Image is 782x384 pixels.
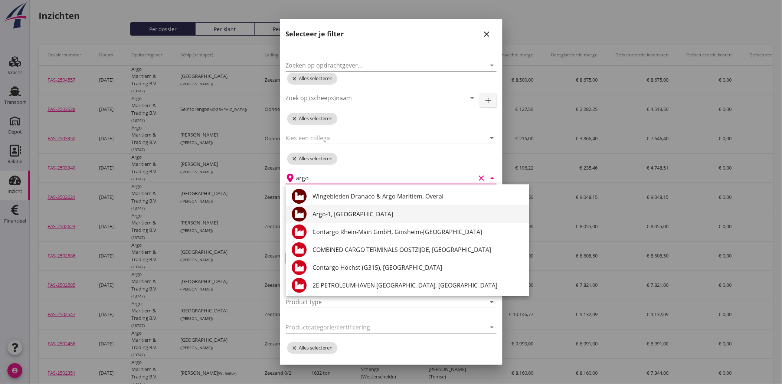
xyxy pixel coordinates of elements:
[313,210,523,219] div: Argo-1, [GEOGRAPHIC_DATA]
[286,296,476,308] input: Product type
[488,323,497,332] i: arrow_drop_down
[287,153,337,165] span: Alles selecteren
[313,192,523,201] div: Wingebieden Dranaco & Argo Maritiem, Overal
[477,174,486,183] i: clear
[292,116,299,122] i: close
[313,263,523,272] div: Contargo Höchst (G315), [GEOGRAPHIC_DATA]
[286,29,344,39] h2: Selecteer je filter
[287,342,337,354] span: Alles selecteren
[287,73,337,85] span: Alles selecteren
[313,281,523,290] div: 2E PETROLEUMHAVEN [GEOGRAPHIC_DATA], [GEOGRAPHIC_DATA]
[313,245,523,254] div: COMBINED CARGO TERMINALS OOSTZIJDE, [GEOGRAPHIC_DATA]
[286,92,456,104] input: Zoek op (scheeps)naam
[488,363,497,372] i: arrow_drop_down
[484,96,493,105] i: add
[313,227,523,236] div: Contargo Rhein-Main GmbH, Ginsheim-[GEOGRAPHIC_DATA]
[488,174,497,183] i: arrow_drop_down
[488,61,497,70] i: arrow_drop_down
[468,93,477,102] i: arrow_drop_down
[292,156,299,162] i: close
[488,298,497,306] i: arrow_drop_down
[482,30,491,39] i: close
[286,59,476,71] input: Zoeken op opdrachtgever...
[296,172,476,184] input: Laadplaats
[287,113,337,125] span: Alles selecteren
[292,345,299,351] i: close
[488,134,497,142] i: arrow_drop_down
[292,76,299,82] i: close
